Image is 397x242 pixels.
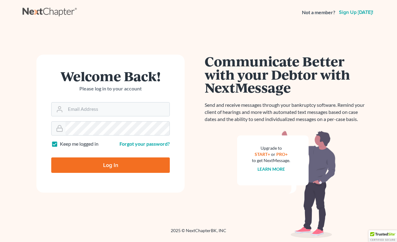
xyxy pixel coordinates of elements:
img: nextmessage_bg-59042aed3d76b12b5cd301f8e5b87938c9018125f34e5fa2b7a6b67550977c72.svg [237,130,336,238]
div: 2025 © NextChapterBK, INC [23,227,374,239]
a: START+ [255,152,270,157]
h1: Communicate Better with your Debtor with NextMessage [205,55,368,94]
a: PRO+ [276,152,288,157]
span: or [271,152,275,157]
div: Upgrade to [252,145,290,151]
a: Sign up [DATE]! [338,10,374,15]
h1: Welcome Back! [51,69,170,83]
label: Keep me logged in [60,140,98,148]
div: TrustedSite Certified [369,230,397,242]
strong: Not a member? [302,9,335,16]
p: Send and receive messages through your bankruptcy software. Remind your client of hearings and mo... [205,102,368,123]
input: Log In [51,157,170,173]
p: Please log in to your account [51,85,170,92]
a: Learn more [257,166,285,172]
a: Forgot your password? [119,141,170,147]
div: to get NextMessage. [252,157,290,164]
input: Email Address [65,102,169,116]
